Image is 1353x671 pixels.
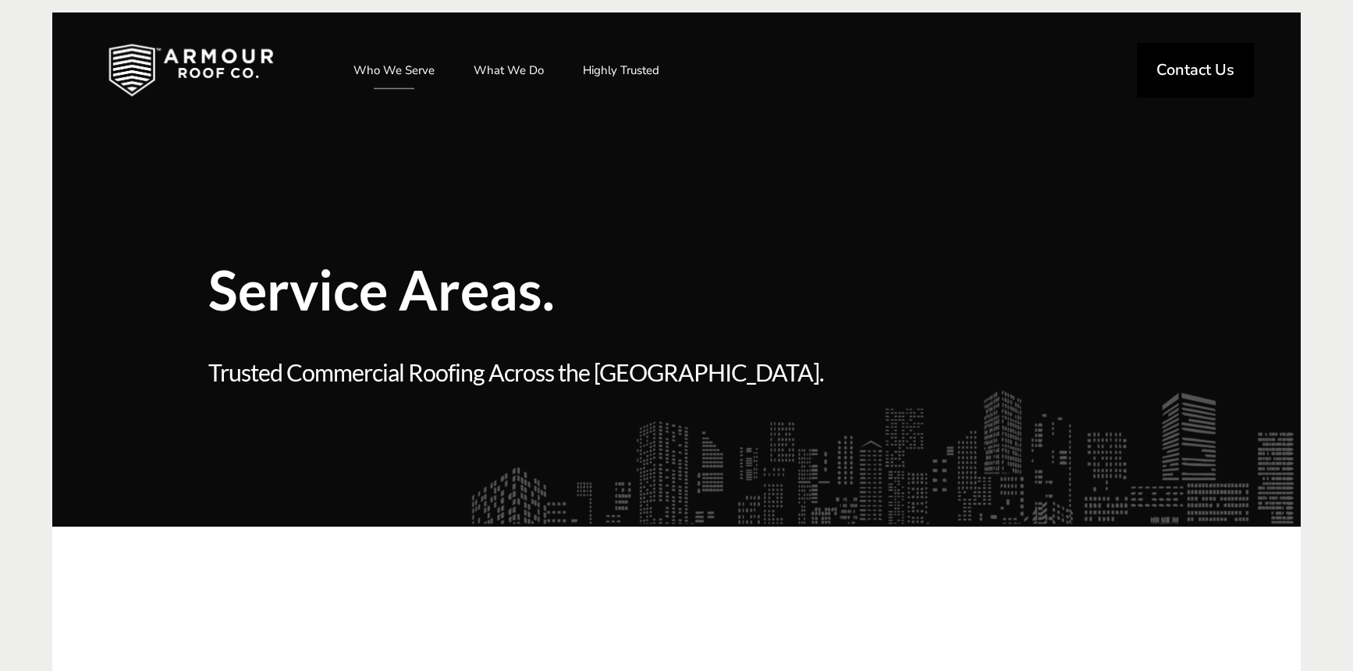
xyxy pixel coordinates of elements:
[208,356,903,389] span: Trusted Commercial Roofing Across the [GEOGRAPHIC_DATA].
[338,51,450,90] a: Who We Serve
[1137,43,1254,98] a: Contact Us
[83,31,299,109] img: Industrial and Commercial Roofing Company | Armour Roof Co.
[567,51,675,90] a: Highly Trusted
[458,51,559,90] a: What We Do
[208,262,903,317] span: Service Areas.
[1156,62,1234,78] span: Contact Us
